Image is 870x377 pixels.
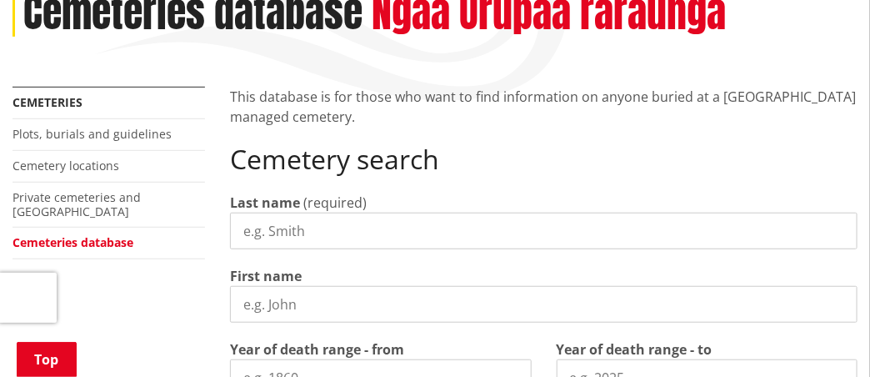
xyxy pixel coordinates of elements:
a: Top [17,342,77,377]
label: Year of death range - from [230,339,404,359]
a: Plots, burials and guidelines [12,126,172,142]
a: Cemetery locations [12,158,119,173]
label: First name [230,266,302,286]
input: e.g. John [230,286,857,323]
h2: Cemetery search [230,143,857,175]
a: Cemeteries [12,94,82,110]
iframe: Messenger Launcher [793,307,853,367]
label: Year of death range - to [557,339,712,359]
a: Private cemeteries and [GEOGRAPHIC_DATA] [12,189,141,219]
span: (required) [303,194,367,212]
input: e.g. Smith [230,213,857,249]
label: Last name [230,193,300,213]
a: Cemeteries database [12,234,133,250]
p: This database is for those who want to find information on anyone buried at a [GEOGRAPHIC_DATA] m... [230,87,857,127]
